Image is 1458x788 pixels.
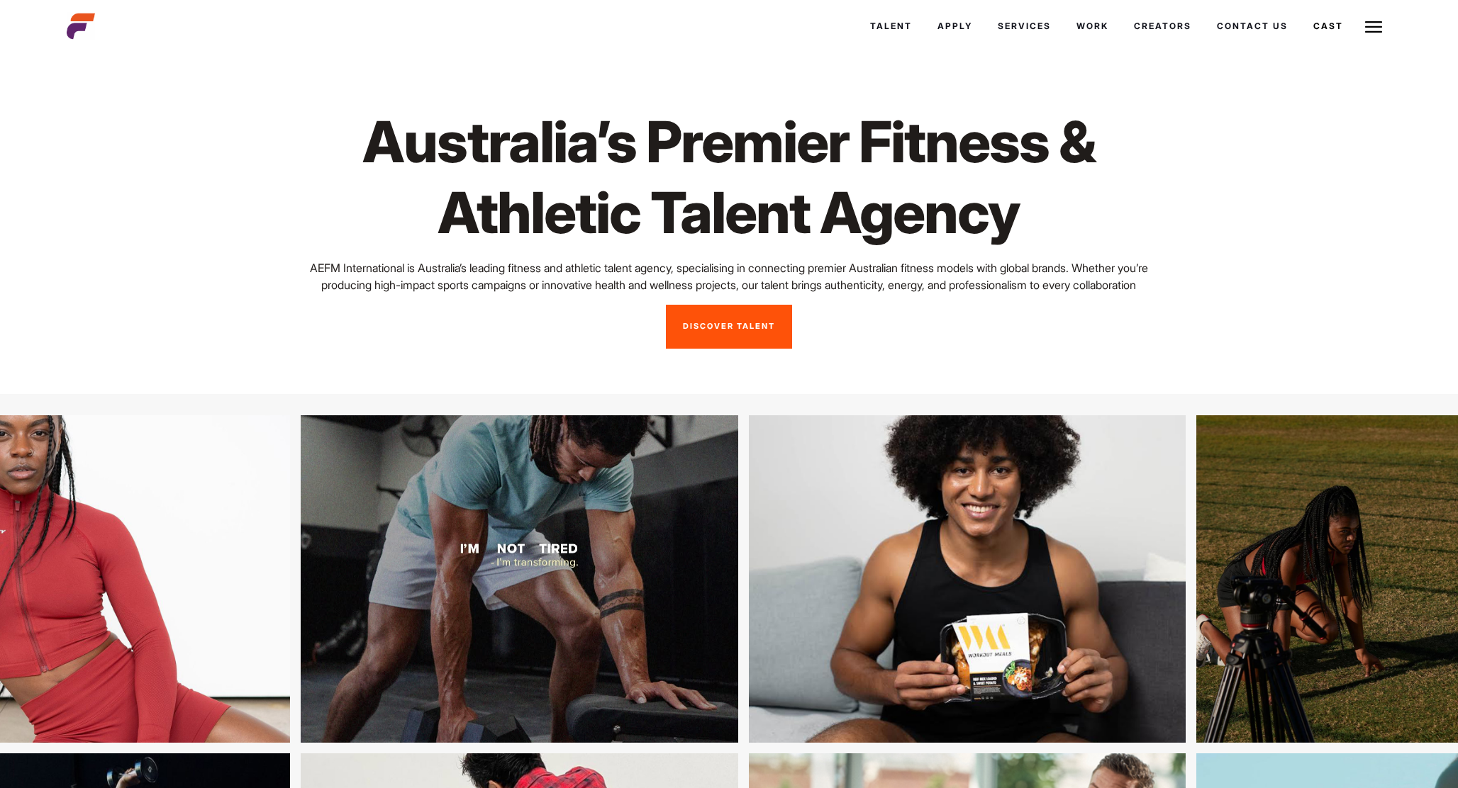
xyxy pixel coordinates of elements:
a: Talent [857,7,925,45]
a: Work [1064,7,1121,45]
h1: Australia’s Premier Fitness & Athletic Talent Agency [290,106,1167,248]
a: Creators [1121,7,1204,45]
a: Discover Talent [666,305,792,349]
a: Services [985,7,1064,45]
a: Cast [1301,7,1356,45]
p: AEFM International is Australia’s leading fitness and athletic talent agency, specialising in con... [290,259,1167,293]
img: Burger icon [1365,18,1382,35]
img: cropped-aefm-brand-fav-22-square.png [67,12,95,40]
a: Apply [925,7,985,45]
img: kghjhb [677,415,1115,743]
a: Contact Us [1204,7,1301,45]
